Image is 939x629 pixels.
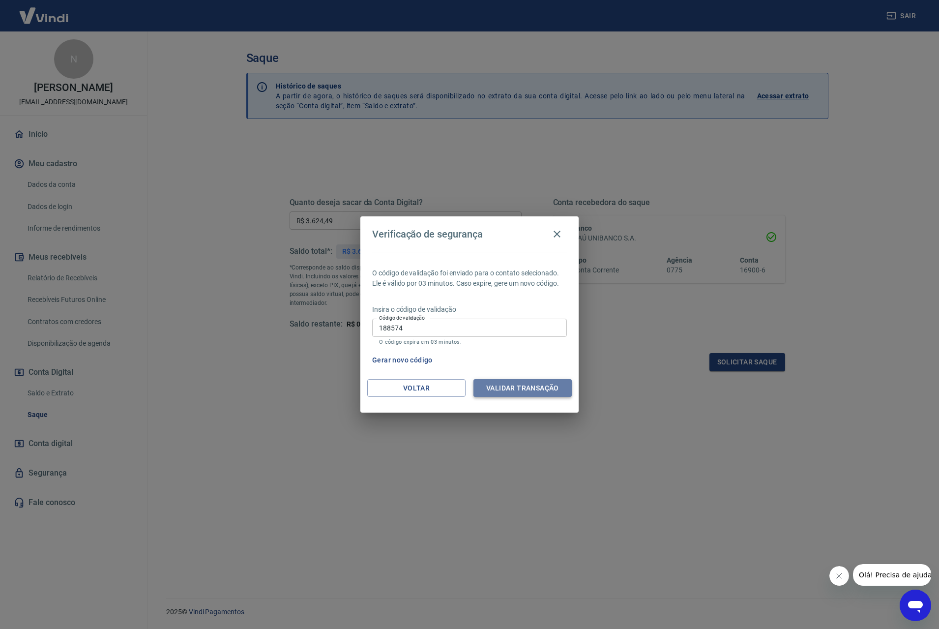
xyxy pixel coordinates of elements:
p: Insira o código de validação [372,304,567,315]
button: Validar transação [473,379,572,397]
iframe: Botão para abrir a janela de mensagens [900,590,931,621]
p: O código expira em 03 minutos. [379,339,560,345]
button: Voltar [367,379,466,397]
button: Gerar novo código [368,351,437,369]
h4: Verificação de segurança [372,228,483,240]
iframe: Fechar mensagem [829,566,849,586]
iframe: Mensagem da empresa [853,564,931,586]
label: Código de validação [379,314,425,322]
span: Olá! Precisa de ajuda? [6,7,83,15]
p: O código de validação foi enviado para o contato selecionado. Ele é válido por 03 minutos. Caso e... [372,268,567,289]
